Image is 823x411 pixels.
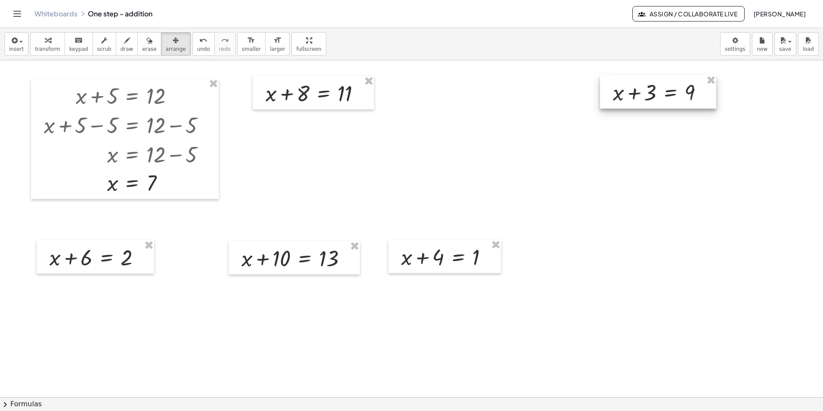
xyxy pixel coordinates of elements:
span: redo [219,46,231,52]
span: fullscreen [296,46,321,52]
span: [PERSON_NAME] [753,10,806,18]
span: arrange [166,46,186,52]
i: format_size [273,35,282,46]
button: draw [116,32,138,56]
button: load [798,32,819,56]
button: Assign / Collaborate Live [632,6,745,22]
button: redoredo [214,32,235,56]
span: larger [270,46,285,52]
span: transform [35,46,60,52]
span: scrub [97,46,111,52]
span: draw [121,46,133,52]
button: format_sizelarger [265,32,290,56]
button: keyboardkeypad [65,32,93,56]
button: arrange [161,32,191,56]
button: erase [137,32,161,56]
button: [PERSON_NAME] [746,6,813,22]
span: undo [197,46,210,52]
i: format_size [247,35,255,46]
button: scrub [93,32,116,56]
span: smaller [242,46,261,52]
button: fullscreen [291,32,326,56]
span: new [757,46,767,52]
i: undo [199,35,207,46]
span: load [803,46,814,52]
span: settings [725,46,746,52]
button: save [774,32,796,56]
span: insert [9,46,24,52]
i: keyboard [74,35,83,46]
button: insert [4,32,28,56]
span: Assign / Collaborate Live [640,10,737,18]
button: format_sizesmaller [237,32,266,56]
button: undoundo [192,32,215,56]
span: erase [142,46,156,52]
span: save [779,46,791,52]
button: Toggle navigation [10,7,24,21]
a: Whiteboards [34,9,77,18]
button: transform [30,32,65,56]
button: new [752,32,773,56]
i: redo [221,35,229,46]
span: keypad [69,46,88,52]
button: settings [720,32,750,56]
